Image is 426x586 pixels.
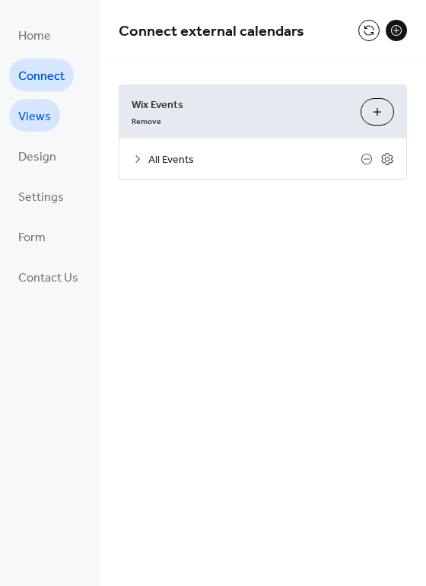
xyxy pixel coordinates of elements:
[9,18,60,51] a: Home
[18,266,78,290] span: Contact Us
[148,152,361,168] span: All Events
[9,139,65,172] a: Design
[132,116,161,127] span: Remove
[132,97,348,113] span: Wix Events
[9,180,73,212] a: Settings
[18,105,51,129] span: Views
[18,65,65,88] span: Connect
[18,24,51,48] span: Home
[18,145,56,169] span: Design
[18,186,64,209] span: Settings
[18,226,46,250] span: Form
[9,260,87,293] a: Contact Us
[119,17,304,46] span: Connect external calendars
[9,99,60,132] a: Views
[9,220,55,253] a: Form
[9,59,74,91] a: Connect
